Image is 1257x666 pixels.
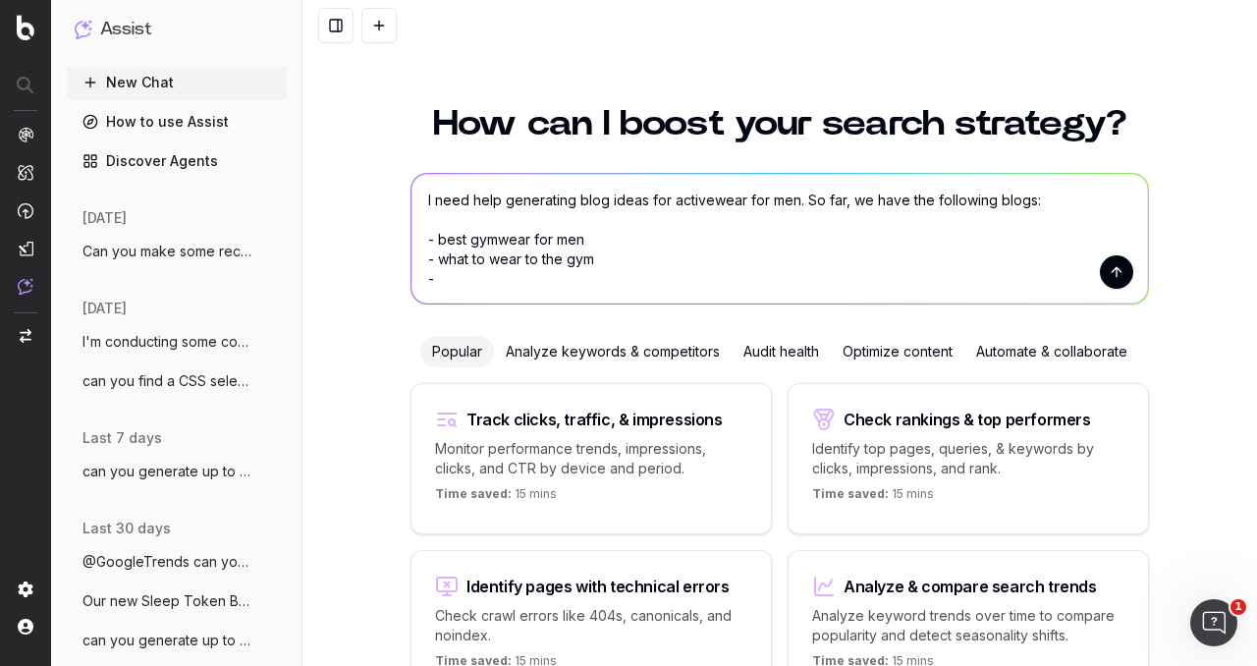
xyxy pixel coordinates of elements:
div: Analyze keywords & competitors [494,336,732,367]
img: Activation [18,202,33,219]
p: 15 mins [435,486,557,510]
button: Assist [75,16,279,43]
button: I'm conducting some competitor research [67,326,287,358]
span: Time saved: [812,486,889,501]
img: My account [18,619,33,635]
span: can you find a CSS selector that will ex [82,371,255,391]
img: Setting [18,582,33,597]
span: Can you make some recommendations on how [82,242,255,261]
img: Analytics [18,127,33,142]
div: Popular [420,336,494,367]
img: Botify logo [17,15,34,40]
button: can you find a CSS selector that will ex [67,365,287,397]
h1: How can I boost your search strategy? [410,106,1149,141]
iframe: Intercom live chat [1190,599,1237,646]
span: I'm conducting some competitor research [82,332,255,352]
img: Assist [18,278,33,295]
a: Discover Agents [67,145,287,177]
p: 15 mins [812,486,934,510]
div: Optimize content [831,336,964,367]
img: Switch project [20,329,31,343]
span: can you generate up to 3 meta titles for [82,462,255,481]
img: Studio [18,241,33,256]
button: New Chat [67,67,287,98]
span: Time saved: [435,486,512,501]
p: Check crawl errors like 404s, canonicals, and noindex. [435,606,747,645]
span: last 7 days [82,428,162,448]
span: last 30 days [82,519,171,538]
div: Automate & collaborate [964,336,1139,367]
a: How to use Assist [67,106,287,138]
div: Identify pages with technical errors [466,579,730,594]
h1: Assist [100,16,151,43]
img: Assist [75,20,92,38]
div: Check rankings & top performers [844,412,1091,427]
div: Track clicks, traffic, & impressions [466,412,723,427]
p: Identify top pages, queries, & keywords by clicks, impressions, and rank. [812,439,1124,478]
span: [DATE] [82,208,127,228]
button: can you generate up to 3 meta titles for [67,456,287,487]
span: can you generate up to 2 meta descriptio [82,631,255,650]
button: can you generate up to 2 meta descriptio [67,625,287,656]
p: Analyze keyword trends over time to compare popularity and detect seasonality shifts. [812,606,1124,645]
button: Can you make some recommendations on how [67,236,287,267]
span: Our new Sleep Token Band Tshirts are a m [82,591,255,611]
textarea: I need help generating blog ideas for activewear for men. So far, we have the following blogs: - ... [411,174,1148,304]
span: @GoogleTrends can you analyse google tre [82,552,255,572]
button: Our new Sleep Token Band Tshirts are a m [67,585,287,617]
div: Analyze & compare search trends [844,579,1097,594]
button: @GoogleTrends can you analyse google tre [67,546,287,578]
div: Audit health [732,336,831,367]
span: [DATE] [82,299,127,318]
span: 1 [1230,599,1246,615]
p: Monitor performance trends, impressions, clicks, and CTR by device and period. [435,439,747,478]
img: Intelligence [18,164,33,181]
